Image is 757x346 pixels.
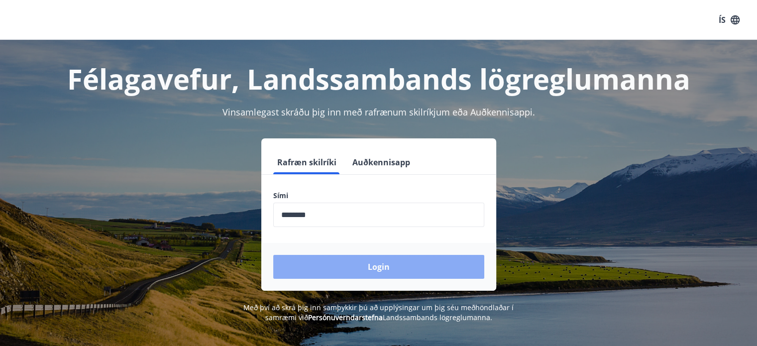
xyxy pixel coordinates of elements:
span: Vinsamlegast skráðu þig inn með rafrænum skilríkjum eða Auðkennisappi. [222,106,535,118]
label: Sími [273,191,484,201]
span: Með því að skrá þig inn samþykkir þú að upplýsingar um þig séu meðhöndlaðar í samræmi við Landssa... [243,303,514,322]
button: Rafræn skilríki [273,150,340,174]
button: Login [273,255,484,279]
a: Persónuverndarstefna [308,313,383,322]
h1: Félagavefur, Landssambands lögreglumanna [32,60,725,98]
button: Auðkennisapp [348,150,414,174]
button: ÍS [713,11,745,29]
